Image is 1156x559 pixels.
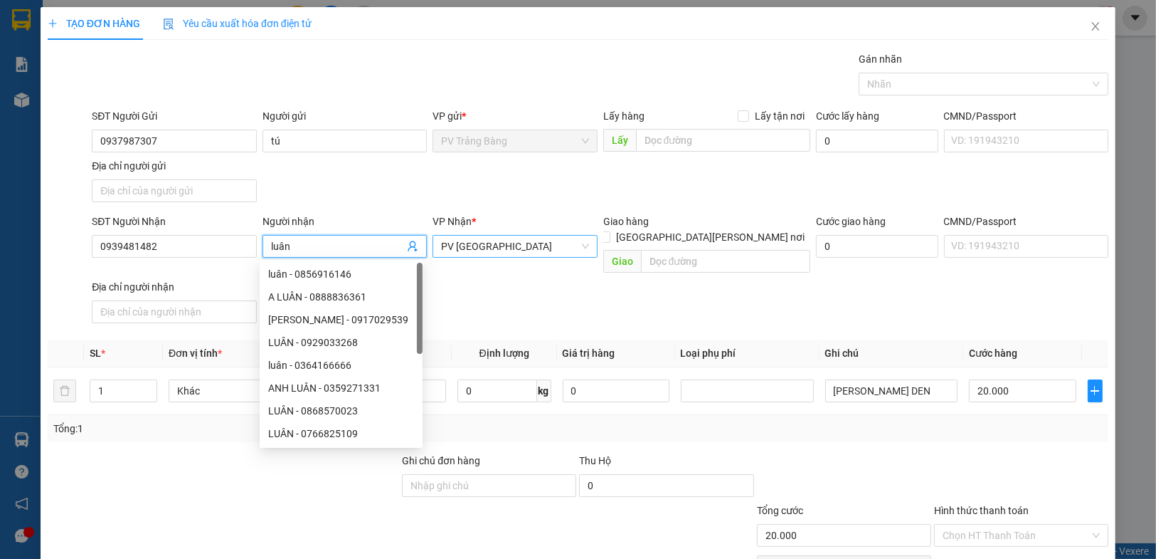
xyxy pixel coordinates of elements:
[133,35,595,70] li: [STREET_ADDRESS][PERSON_NAME][PERSON_NAME]. [GEOGRAPHIC_DATA], [PERSON_NAME][GEOGRAPHIC_DATA][PER...
[407,241,418,252] span: user-add
[48,19,58,28] span: plus
[816,235,938,258] input: Cước giao hàng
[563,380,669,402] input: 0
[1076,7,1115,47] button: Close
[133,70,595,88] li: Hotline: 1900 8153
[260,377,423,399] div: ANH LUÂN - 0359271331
[260,263,423,286] div: luân - 0856916146
[825,380,958,402] input: Ghi Chú
[268,380,414,396] div: ANH LUÂN - 0359271331
[859,53,902,65] label: Gán nhãn
[268,335,414,350] div: LUÂN - 0929033268
[268,403,414,419] div: LUÂN - 0868570023
[268,357,414,373] div: luân - 0364166666
[268,266,414,282] div: luân - 0856916146
[92,108,256,124] div: SĐT Người Gửi
[260,286,423,308] div: A LUÂN - 0888836361
[433,108,597,124] div: VP gửi
[92,279,256,295] div: Địa chỉ người nhận
[177,380,293,402] span: Khác
[268,289,414,305] div: A LUÂN - 0888836361
[92,158,256,174] div: Địa chỉ người gửi
[163,18,312,29] span: Yêu cầu xuất hóa đơn điện tử
[579,455,611,466] span: Thu Hộ
[1088,380,1103,402] button: plus
[260,422,423,445] div: LUÂN - 0766825109
[402,455,480,466] label: Ghi chú đơn hàng
[260,399,423,422] div: LUÂN - 0868570023
[603,250,641,273] span: Giao
[90,348,101,359] span: SL
[816,110,879,122] label: Cước lấy hàng
[641,250,810,273] input: Dọc đường
[92,301,256,323] input: Địa chỉ của người nhận
[433,216,472,227] span: VP Nhận
[260,354,423,377] div: luân - 0364166666
[169,348,222,359] span: Đơn vị tính
[53,421,447,437] div: Tổng: 1
[479,348,529,359] span: Định lượng
[675,340,820,367] th: Loại phụ phí
[268,426,414,442] div: LUÂN - 0766825109
[18,18,89,89] img: logo.jpg
[537,380,551,402] span: kg
[92,179,256,202] input: Địa chỉ của người gửi
[820,340,964,367] th: Ghi chú
[563,348,615,359] span: Giá trị hàng
[263,108,427,124] div: Người gửi
[48,18,140,29] span: TẠO ĐƠN HÀNG
[969,348,1017,359] span: Cước hàng
[1088,385,1103,397] span: plus
[260,308,423,331] div: Đắc Luân - 0917029539
[603,216,649,227] span: Giao hàng
[92,214,256,229] div: SĐT Người Nhận
[944,214,1108,229] div: CMND/Passport
[610,229,810,245] span: [GEOGRAPHIC_DATA][PERSON_NAME] nơi
[934,505,1029,516] label: Hình thức thanh toán
[816,216,886,227] label: Cước giao hàng
[944,108,1108,124] div: CMND/Passport
[757,505,803,516] span: Tổng cước
[53,380,76,402] button: delete
[441,236,588,257] span: PV Tây Ninh
[1090,21,1101,32] span: close
[268,312,414,328] div: [PERSON_NAME] - 0917029539
[441,130,588,152] span: PV Trảng Bàng
[163,19,174,30] img: icon
[260,331,423,354] div: LUÂN - 0929033268
[603,129,636,152] span: Lấy
[749,108,810,124] span: Lấy tận nơi
[816,130,938,152] input: Cước lấy hàng
[603,110,645,122] span: Lấy hàng
[402,474,576,497] input: Ghi chú đơn hàng
[636,129,810,152] input: Dọc đường
[263,214,427,229] div: Người nhận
